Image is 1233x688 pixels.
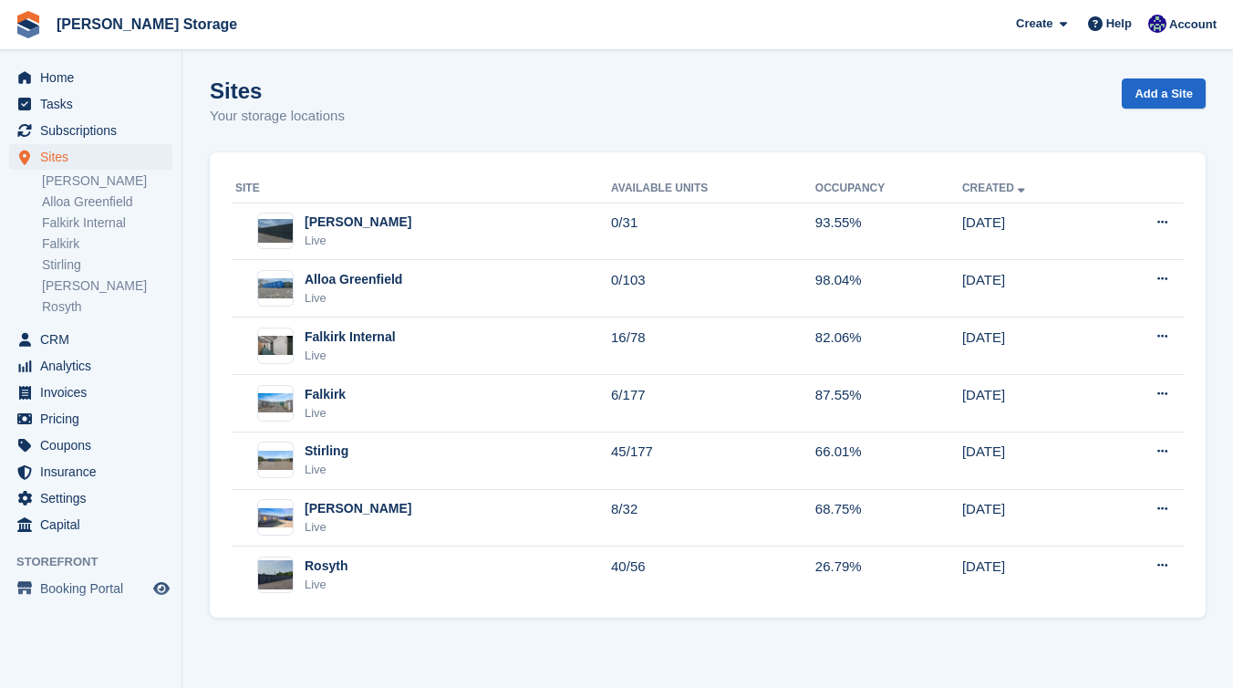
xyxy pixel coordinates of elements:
[815,203,962,260] td: 93.55%
[305,328,396,347] div: Falkirk Internal
[42,277,172,295] a: [PERSON_NAME]
[258,219,293,244] img: Image of Alloa Kelliebank site
[305,347,396,365] div: Live
[611,375,815,433] td: 6/177
[305,442,348,461] div: Stirling
[305,213,411,232] div: [PERSON_NAME]
[9,485,172,511] a: menu
[42,256,172,274] a: Stirling
[611,260,815,318] td: 0/103
[258,508,293,527] img: Image of Livingston site
[258,451,293,470] img: Image of Stirling site
[305,385,346,404] div: Falkirk
[40,91,150,117] span: Tasks
[962,260,1103,318] td: [DATE]
[611,203,815,260] td: 0/31
[815,547,962,603] td: 26.79%
[962,318,1103,375] td: [DATE]
[1169,16,1217,34] span: Account
[962,547,1103,603] td: [DATE]
[1122,78,1206,109] a: Add a Site
[9,118,172,143] a: menu
[40,118,150,143] span: Subscriptions
[962,375,1103,433] td: [DATE]
[210,78,345,103] h1: Sites
[9,433,172,458] a: menu
[611,547,815,603] td: 40/56
[258,393,293,412] img: Image of Falkirk site
[232,174,611,203] th: Site
[9,91,172,117] a: menu
[611,174,815,203] th: Available Units
[9,327,172,352] a: menu
[9,380,172,405] a: menu
[9,65,172,90] a: menu
[962,489,1103,547] td: [DATE]
[815,318,962,375] td: 82.06%
[611,489,815,547] td: 8/32
[9,512,172,537] a: menu
[42,193,172,211] a: Alloa Greenfield
[40,144,150,170] span: Sites
[40,433,150,458] span: Coupons
[9,459,172,485] a: menu
[9,406,172,432] a: menu
[40,327,150,352] span: CRM
[42,298,172,316] a: Rosyth
[42,172,172,190] a: [PERSON_NAME]
[305,518,411,537] div: Live
[305,461,348,479] div: Live
[9,576,172,601] a: menu
[40,576,150,601] span: Booking Portal
[1016,15,1052,33] span: Create
[258,560,293,589] img: Image of Rosyth site
[305,404,346,422] div: Live
[611,432,815,489] td: 45/177
[210,106,345,127] p: Your storage locations
[9,353,172,379] a: menu
[305,499,411,518] div: [PERSON_NAME]
[40,353,150,379] span: Analytics
[150,578,172,599] a: Preview store
[40,380,150,405] span: Invoices
[15,11,42,38] img: stora-icon-8386f47178a22dfd0bd8f6a31ec36ba5ce8667c1dd55bd0f319d3a0aa187defe.svg
[962,182,1029,194] a: Created
[49,9,244,39] a: [PERSON_NAME] Storage
[815,375,962,433] td: 87.55%
[40,459,150,485] span: Insurance
[42,214,172,232] a: Falkirk Internal
[9,144,172,170] a: menu
[258,278,293,298] img: Image of Alloa Greenfield site
[42,235,172,253] a: Falkirk
[40,485,150,511] span: Settings
[305,232,411,250] div: Live
[815,489,962,547] td: 68.75%
[40,65,150,90] span: Home
[611,318,815,375] td: 16/78
[258,336,293,355] img: Image of Falkirk Internal site
[305,576,347,594] div: Live
[305,289,402,308] div: Live
[962,432,1103,489] td: [DATE]
[16,553,181,571] span: Storefront
[815,432,962,489] td: 66.01%
[40,512,150,537] span: Capital
[962,203,1103,260] td: [DATE]
[40,406,150,432] span: Pricing
[815,174,962,203] th: Occupancy
[305,557,347,576] div: Rosyth
[1148,15,1166,33] img: Ross Watt
[815,260,962,318] td: 98.04%
[305,270,402,289] div: Alloa Greenfield
[1106,15,1132,33] span: Help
